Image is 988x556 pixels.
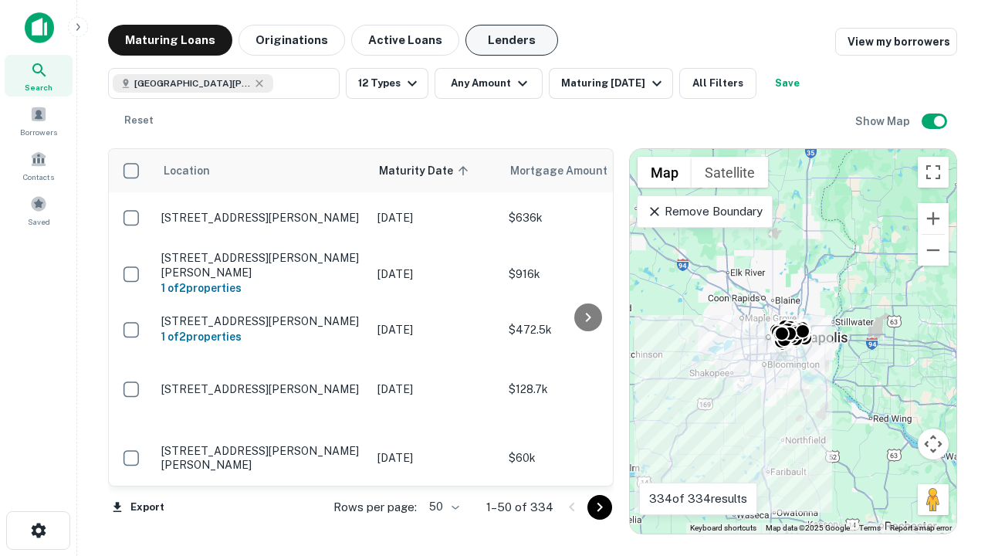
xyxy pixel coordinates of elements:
button: 12 Types [346,68,428,99]
div: 0 0 [630,149,956,534]
p: Rows per page: [333,498,417,517]
p: [DATE] [377,209,493,226]
p: [STREET_ADDRESS][PERSON_NAME] [161,211,362,225]
button: Maturing Loans [108,25,232,56]
a: Terms (opens in new tab) [859,524,881,532]
button: Go to next page [587,495,612,520]
p: [DATE] [377,321,493,338]
button: Show satellite imagery [692,157,768,188]
a: View my borrowers [835,28,957,56]
span: [GEOGRAPHIC_DATA][PERSON_NAME], [GEOGRAPHIC_DATA], [GEOGRAPHIC_DATA] [134,76,250,90]
h6: Show Map [855,113,912,130]
p: 334 of 334 results [649,490,747,508]
span: Saved [28,215,50,228]
img: Google [634,514,685,534]
iframe: Chat Widget [911,432,988,507]
button: Toggle fullscreen view [918,157,949,188]
p: $60k [509,449,663,466]
p: [STREET_ADDRESS][PERSON_NAME] [161,382,362,396]
button: All Filters [679,68,756,99]
p: Remove Boundary [647,202,762,221]
th: Maturity Date [370,149,501,192]
p: $472.5k [509,321,663,338]
div: 50 [423,496,462,518]
span: Maturity Date [379,161,473,180]
p: $128.7k [509,381,663,398]
h6: 1 of 2 properties [161,280,362,297]
a: Open this area in Google Maps (opens a new window) [634,514,685,534]
p: [STREET_ADDRESS][PERSON_NAME][PERSON_NAME] [161,444,362,472]
p: [DATE] [377,381,493,398]
button: Keyboard shortcuts [690,523,756,534]
th: Location [154,149,370,192]
span: Location [163,161,210,180]
button: Save your search to get updates of matches that match your search criteria. [763,68,812,99]
p: [STREET_ADDRESS][PERSON_NAME] [161,314,362,328]
button: Export [108,496,168,519]
p: $916k [509,266,663,283]
button: Reset [114,105,164,136]
a: Borrowers [5,100,73,141]
button: Any Amount [435,68,543,99]
button: Originations [239,25,345,56]
span: Borrowers [20,126,57,138]
button: Maturing [DATE] [549,68,673,99]
p: 1–50 of 334 [486,498,553,517]
p: [DATE] [377,449,493,466]
button: Active Loans [351,25,459,56]
button: Lenders [465,25,558,56]
span: Mortgage Amount [510,161,628,180]
a: Search [5,55,73,97]
a: Contacts [5,144,73,186]
img: capitalize-icon.png [25,12,54,43]
th: Mortgage Amount [501,149,671,192]
a: Saved [5,189,73,231]
span: Map data ©2025 Google [766,524,850,532]
button: Zoom out [918,235,949,266]
p: $636k [509,209,663,226]
span: Contacts [23,171,54,183]
div: Maturing [DATE] [561,74,666,93]
button: Show street map [638,157,692,188]
button: Map camera controls [918,429,949,459]
p: [DATE] [377,266,493,283]
p: [STREET_ADDRESS][PERSON_NAME][PERSON_NAME] [161,251,362,279]
h6: 1 of 2 properties [161,328,362,345]
button: Zoom in [918,203,949,234]
a: Report a map error [890,524,952,532]
span: Search [25,81,52,93]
